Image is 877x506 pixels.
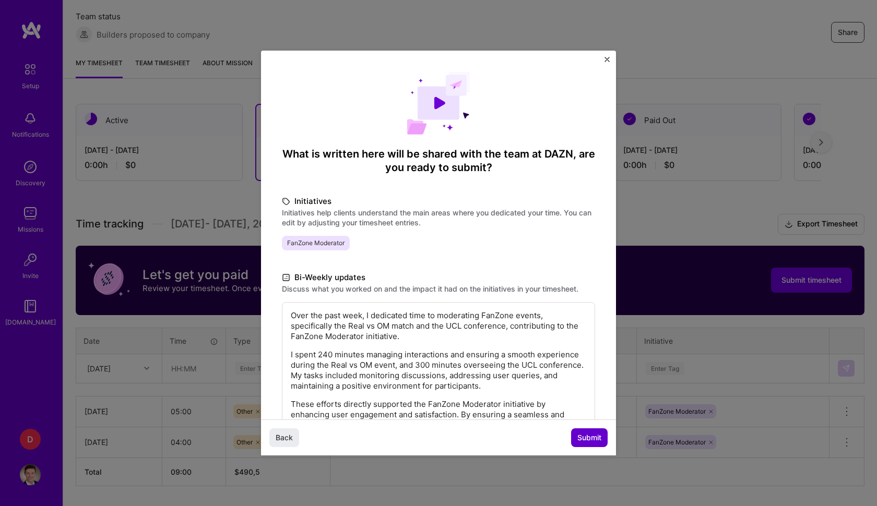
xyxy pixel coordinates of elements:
[282,195,595,208] label: Initiatives
[282,196,290,208] i: icon TagBlack
[407,71,470,135] img: Demo day
[282,272,290,284] i: icon DocumentBlack
[571,428,608,447] button: Submit
[605,57,610,68] button: Close
[282,147,595,174] h4: What is written here will be shared with the team at DAZN , are you ready to submit?
[291,310,586,342] p: Over the past week, I dedicated time to moderating FanZone events, specifically the Real vs OM ma...
[282,208,595,227] label: Initiatives help clients understand the main areas where you dedicated your time. You can edit by...
[282,236,350,250] span: FanZone Moderator
[282,271,595,284] label: Bi-Weekly updates
[282,284,595,294] label: Discuss what you worked on and the impact it had on the initiatives in your timesheet.
[269,428,299,447] button: Back
[291,399,586,451] p: These efforts directly supported the FanZone Moderator initiative by enhancing user engagement an...
[291,350,586,391] p: I spent 240 minutes managing interactions and ensuring a smooth experience during the Real vs OM ...
[577,432,601,443] span: Submit
[276,432,293,443] span: Back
